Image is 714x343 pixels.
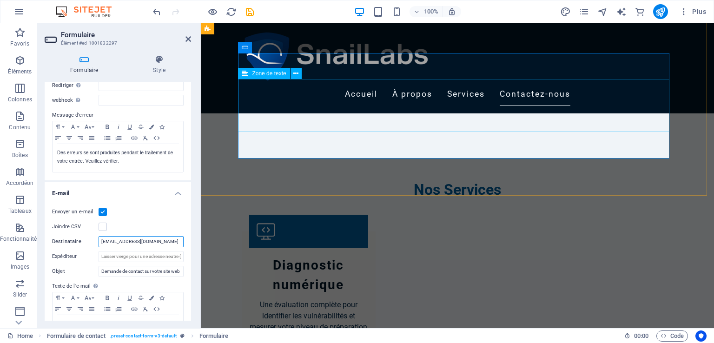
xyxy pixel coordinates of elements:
[661,330,684,342] span: Code
[113,132,124,144] button: Ordered List
[635,7,645,17] i: E-commerce
[113,303,124,315] button: Ordered List
[656,330,688,342] button: Code
[252,71,286,76] span: Zone de texte
[61,39,172,47] h3: Élément #ed-1001832297
[10,40,29,47] p: Favoris
[53,6,123,17] img: Editor Logo
[129,132,140,144] button: Insert Link
[64,303,75,315] button: Align Center
[695,330,707,342] button: Usercentrics
[8,96,32,103] p: Colonnes
[207,6,218,17] button: Cliquez ici pour quitter le mode Aperçu et poursuivre l'édition.
[67,292,82,303] button: Font Family
[675,4,710,19] button: Plus
[99,266,184,277] input: Objet de l'e-mail...
[127,55,191,74] h4: Style
[53,303,64,315] button: Align Left
[597,7,608,17] i: Navigateur
[102,292,113,303] button: Bold (Ctrl+B)
[151,6,162,17] button: undo
[135,121,146,132] button: Strikethrough
[597,6,608,17] button: navigator
[53,121,67,132] button: Paragraph Format
[52,281,184,292] label: Texte de l'e-mail
[52,206,99,218] label: Envoyer un e-mail
[560,7,571,17] i: Design (Ctrl+Alt+Y)
[226,7,237,17] i: Actualiser la page
[157,292,167,303] button: Icons
[53,132,64,144] button: Align Left
[75,303,86,315] button: Align Right
[52,236,99,247] label: Destinataire
[157,121,167,132] button: Icons
[102,121,113,132] button: Bold (Ctrl+B)
[47,330,106,342] span: Cliquez pour sélectionner. Double-cliquez pour modifier.
[624,330,649,342] h6: Durée de la session
[579,7,589,17] i: Pages (Ctrl+Alt+S)
[579,6,590,17] button: pages
[99,236,184,247] input: Laisser vierge pour l'adresse du client...
[448,7,456,16] i: Lors du redimensionnement, ajuster automatiquement le niveau de zoom en fonction de l'appareil sé...
[52,221,99,232] label: Joindre CSV
[52,251,99,262] label: Expéditeur
[6,179,33,187] p: Accordéon
[86,303,97,315] button: Align Justify
[244,6,255,17] button: save
[75,132,86,144] button: Align Right
[47,330,229,342] nav: breadcrumb
[8,207,32,215] p: Tableaux
[140,132,151,144] button: Clear Formatting
[53,292,67,303] button: Paragraph Format
[616,6,627,17] button: text_generator
[86,132,97,144] button: Align Justify
[13,291,27,298] p: Slider
[124,121,135,132] button: Underline (Ctrl+U)
[655,7,666,17] i: Publier
[653,4,668,19] button: publish
[61,31,191,39] h2: Formulaire
[102,132,113,144] button: Unordered List
[113,121,124,132] button: Italic (Ctrl+I)
[140,303,151,315] button: Clear Formatting
[135,292,146,303] button: Strikethrough
[410,6,443,17] button: 100%
[52,110,184,121] label: Message d'erreur
[129,303,140,315] button: Insert Link
[560,6,571,17] button: design
[45,55,127,74] h4: Formulaire
[102,303,113,315] button: Unordered List
[7,330,33,342] a: Cliquez pour annuler la sélection. Double-cliquez pour ouvrir Pages.
[82,292,97,303] button: Font Size
[616,7,627,17] i: AI Writer
[151,132,162,144] button: HTML
[8,68,32,75] p: Éléments
[641,332,642,339] span: :
[12,152,28,159] p: Boîtes
[423,6,438,17] h6: 100%
[45,182,191,199] h4: E-mail
[67,121,82,132] button: Font Family
[180,333,185,338] i: Cet élément est une présélection personnalisable.
[152,7,162,17] i: Annuler : Modifier le destinataire (Ctrl+Z)
[82,121,97,132] button: Font Size
[99,251,184,262] input: Laisser vierge pour une adresse neutre (noreply@sitehub.io)
[635,6,646,17] button: commerce
[110,330,177,342] span: . preset-contact-form-v3-default
[199,330,229,342] span: Cliquez pour sélectionner. Double-cliquez pour modifier.
[113,292,124,303] button: Italic (Ctrl+I)
[151,303,162,315] button: HTML
[146,292,157,303] button: Colors
[52,95,99,106] label: webhook
[245,7,255,17] i: Enregistrer (Ctrl+S)
[52,80,99,91] label: Rediriger
[634,330,648,342] span: 00 00
[64,132,75,144] button: Align Center
[57,149,178,165] p: Des erreurs se sont produites pendant le traitement de votre entrée. Veuillez vérifier.
[146,121,157,132] button: Colors
[225,6,237,17] button: reload
[124,292,135,303] button: Underline (Ctrl+U)
[57,320,178,328] p: Un formulaire a été envoyé sur votre site web.
[9,124,31,131] p: Contenu
[11,263,30,270] p: Images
